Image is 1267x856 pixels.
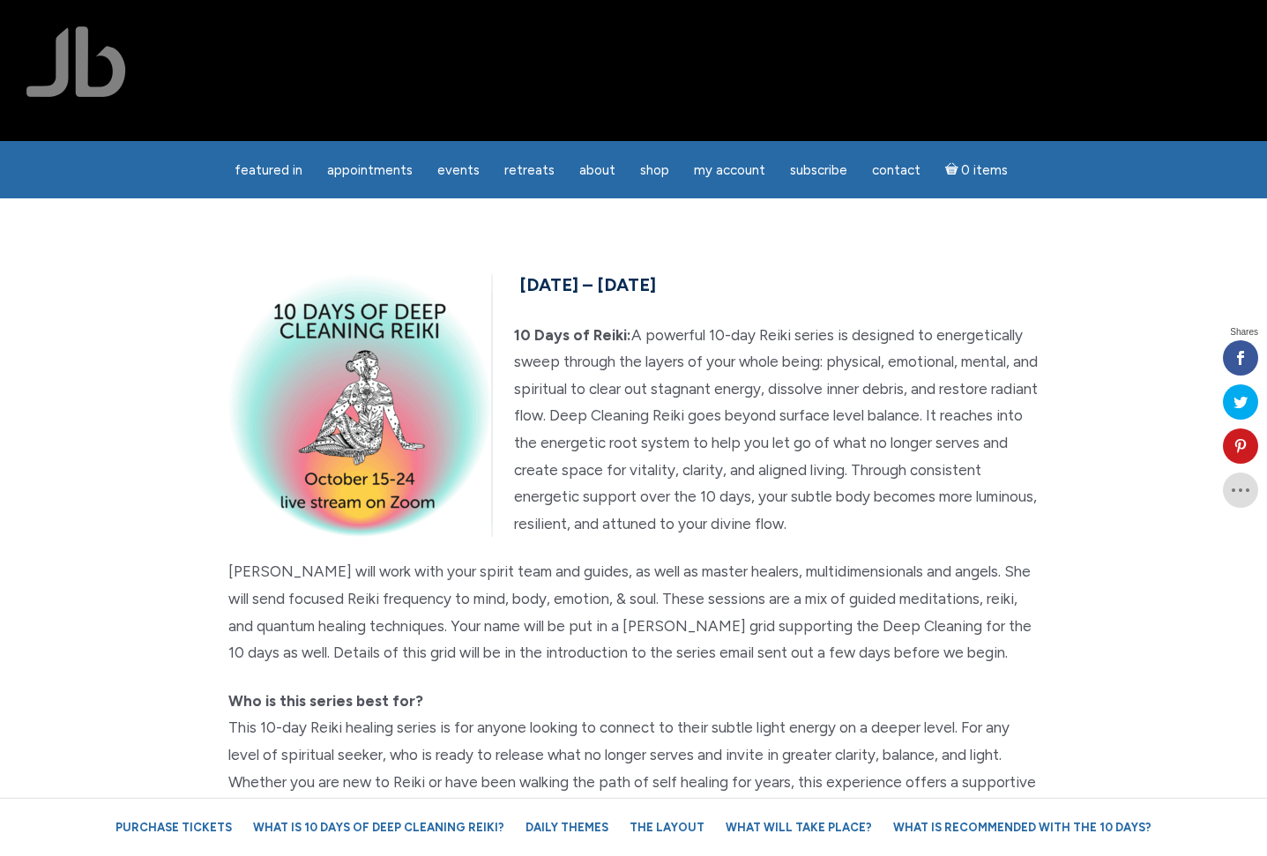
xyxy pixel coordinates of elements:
[317,153,423,188] a: Appointments
[228,322,1040,538] p: A powerful 10-day Reiki series is designed to energetically sweep through the layers of your whol...
[494,153,565,188] a: Retreats
[327,162,413,178] span: Appointments
[235,162,302,178] span: featured in
[244,812,513,843] a: What is 10 Days of Deep Cleaning Reiki?
[935,152,1019,188] a: Cart0 items
[945,162,962,178] i: Cart
[621,812,713,843] a: The Layout
[224,153,313,188] a: featured in
[884,812,1160,843] a: What is recommended with the 10 Days?
[630,153,680,188] a: Shop
[228,558,1040,666] p: [PERSON_NAME] will work with your spirit team and guides, as well as master healers, multidimensi...
[107,812,241,843] a: Purchase Tickets
[579,162,615,178] span: About
[640,162,669,178] span: Shop
[228,692,423,710] strong: Who is this series best for?
[961,164,1008,177] span: 0 items
[26,26,126,97] img: Jamie Butler. The Everyday Medium
[717,812,881,843] a: What will take place?
[779,153,858,188] a: Subscribe
[872,162,920,178] span: Contact
[569,153,626,188] a: About
[504,162,555,178] span: Retreats
[427,153,490,188] a: Events
[517,812,617,843] a: Daily Themes
[790,162,847,178] span: Subscribe
[1230,328,1258,337] span: Shares
[514,326,631,344] strong: 10 Days of Reiki:
[861,153,931,188] a: Contact
[437,162,480,178] span: Events
[519,274,656,295] span: [DATE] – [DATE]
[683,153,776,188] a: My Account
[694,162,765,178] span: My Account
